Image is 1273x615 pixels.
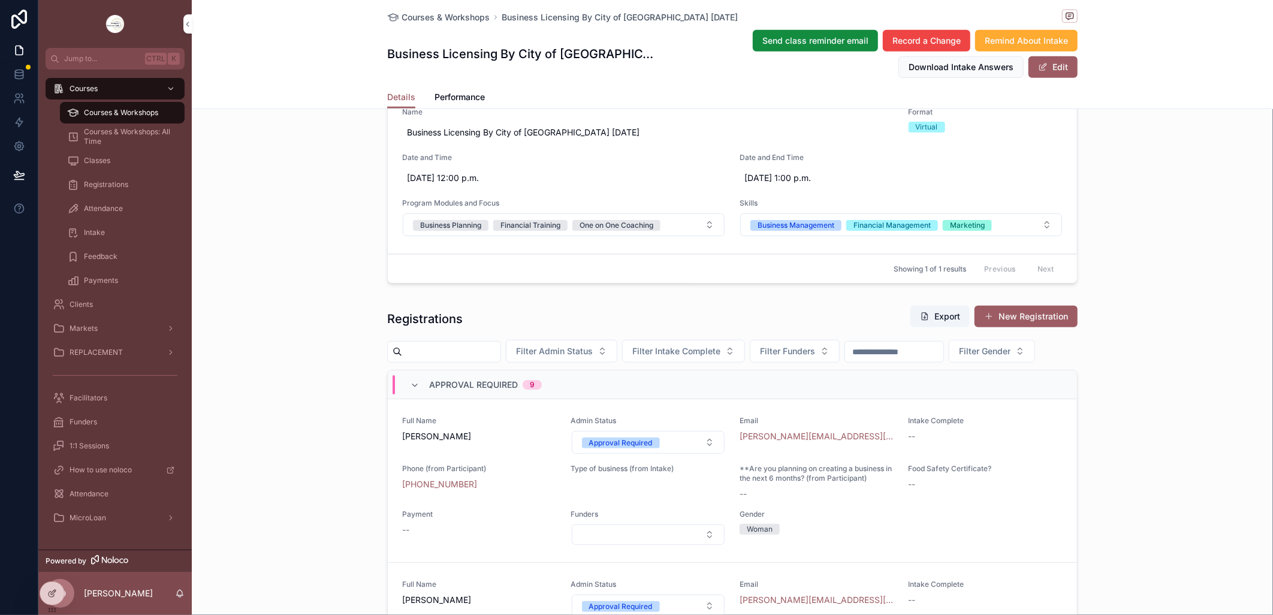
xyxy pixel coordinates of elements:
[60,174,185,195] a: Registrations
[506,340,617,363] button: Select Button
[750,219,841,231] button: Unselect BUSINESS_MANAGEMENT
[46,556,86,566] span: Powered by
[402,478,477,490] a: [PHONE_NUMBER]
[493,219,568,231] button: Unselect FINANCIAL_TRAINING
[572,524,725,545] button: Select Button
[70,489,108,499] span: Attendance
[949,340,1035,363] button: Select Button
[516,345,593,357] span: Filter Admin Status
[70,417,97,427] span: Funders
[572,219,660,231] button: Unselect ONE_ON_ONE_COACHING
[909,478,916,490] span: --
[387,91,415,103] span: Details
[909,594,916,606] span: --
[387,86,415,109] a: Details
[750,340,840,363] button: Select Button
[402,198,725,208] span: Program Modules and Focus
[975,306,1078,327] button: New Registration
[60,198,185,219] a: Attendance
[46,78,185,100] a: Courses
[959,345,1010,357] span: Filter Gender
[70,84,98,94] span: Courses
[84,228,105,237] span: Intake
[84,108,158,117] span: Courses & Workshops
[70,465,132,475] span: How to use noloco
[46,48,185,70] button: Jump to...CtrlK
[145,53,167,65] span: Ctrl
[60,270,185,291] a: Payments
[909,580,1063,589] span: Intake Complete
[909,107,1063,117] span: Format
[571,464,726,474] span: Type of business (from Intake)
[38,550,192,572] a: Powered by
[84,276,118,285] span: Payments
[740,153,1063,162] span: Date and End Time
[413,219,488,231] button: Unselect BUSINESS_PLANNING
[387,46,658,62] h1: Business Licensing By City of [GEOGRAPHIC_DATA] [DATE]
[402,510,557,519] span: Payment
[387,310,463,327] h1: Registrations
[84,587,153,599] p: [PERSON_NAME]
[388,91,1077,254] a: NameBusiness Licensing By City of [GEOGRAPHIC_DATA] [DATE]FormatVirtualDate and Time[DATE] 12:00 ...
[70,300,93,309] span: Clients
[84,252,117,261] span: Feedback
[943,219,992,231] button: Unselect MARKETING
[758,220,834,231] div: Business Management
[402,416,557,426] span: Full Name
[762,35,868,47] span: Send class reminder email
[402,153,725,162] span: Date and Time
[402,580,557,589] span: Full Name
[84,180,128,189] span: Registrations
[740,416,894,426] span: Email
[402,11,490,23] span: Courses & Workshops
[388,399,1077,563] a: Full Name[PERSON_NAME]Admin StatusSelect ButtonEmail[PERSON_NAME][EMAIL_ADDRESS][DOMAIN_NAME]Inta...
[760,345,815,357] span: Filter Funders
[740,580,894,589] span: Email
[70,441,109,451] span: 1:1 Sessions
[589,601,653,612] div: Approval Required
[46,435,185,457] a: 1:1 Sessions
[909,430,916,442] span: --
[975,30,1078,52] button: Remind About Intake
[70,348,123,357] span: REPLACEMENT
[435,86,485,110] a: Performance
[429,379,518,391] span: Approval Required
[572,431,725,454] button: Select Button
[46,294,185,315] a: Clients
[1028,56,1078,78] button: Edit
[500,220,560,231] div: Financial Training
[70,324,98,333] span: Markets
[950,220,985,231] div: Marketing
[64,54,140,64] span: Jump to...
[883,30,970,52] button: Record a Change
[622,340,745,363] button: Select Button
[892,35,961,47] span: Record a Change
[435,91,485,103] span: Performance
[84,127,173,146] span: Courses & Workshops: All Time
[84,204,123,213] span: Attendance
[502,11,738,23] a: Business Licensing By City of [GEOGRAPHIC_DATA] [DATE]
[894,264,966,274] span: Showing 1 of 1 results
[402,464,557,474] span: Phone (from Participant)
[60,222,185,243] a: Intake
[46,411,185,433] a: Funders
[753,30,878,52] button: Send class reminder email
[105,14,125,34] img: App logo
[46,318,185,339] a: Markets
[909,416,1063,426] span: Intake Complete
[740,213,1062,236] button: Select Button
[169,54,179,64] span: K
[530,380,535,390] div: 9
[60,126,185,147] a: Courses & Workshops: All Time
[909,464,1063,474] span: Food Safety Certificate?
[909,61,1013,73] span: Download Intake Answers
[740,510,894,519] span: Gender
[744,172,1058,184] span: [DATE] 1:00 p.m.
[70,393,107,403] span: Facilitators
[571,580,726,589] span: Admin Status
[46,459,185,481] a: How to use noloco
[580,220,653,231] div: One on One Coaching
[84,156,110,165] span: Classes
